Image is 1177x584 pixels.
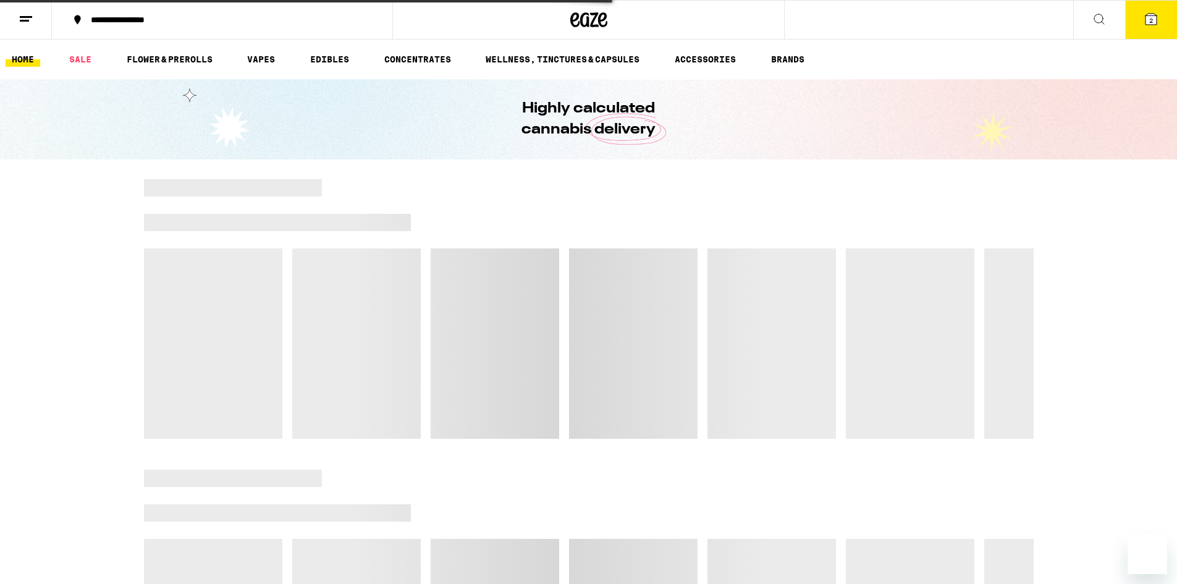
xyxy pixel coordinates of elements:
[63,52,98,67] a: SALE
[1125,1,1177,39] button: 2
[479,52,646,67] a: WELLNESS, TINCTURES & CAPSULES
[669,52,742,67] a: ACCESSORIES
[1128,535,1167,574] iframe: Button to launch messaging window
[6,52,40,67] a: HOME
[241,52,281,67] a: VAPES
[1149,17,1153,24] span: 2
[120,52,219,67] a: FLOWER & PREROLLS
[304,52,355,67] a: EDIBLES
[765,52,811,67] a: BRANDS
[487,98,691,140] h1: Highly calculated cannabis delivery
[378,52,457,67] a: CONCENTRATES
